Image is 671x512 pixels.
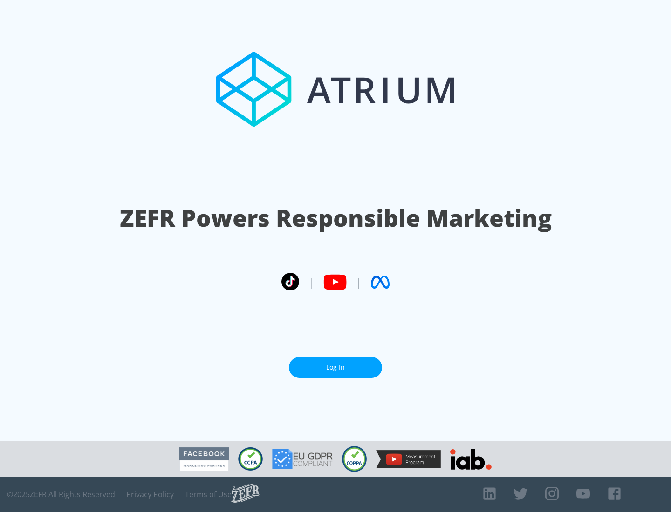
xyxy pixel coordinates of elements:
a: Log In [289,357,382,378]
a: Privacy Policy [126,490,174,499]
a: Terms of Use [185,490,232,499]
span: | [356,275,362,289]
img: Facebook Marketing Partner [179,447,229,471]
img: YouTube Measurement Program [376,450,441,468]
img: COPPA Compliant [342,446,367,472]
img: CCPA Compliant [238,447,263,471]
span: | [308,275,314,289]
h1: ZEFR Powers Responsible Marketing [120,202,552,234]
img: GDPR Compliant [272,449,333,469]
span: © 2025 ZEFR All Rights Reserved [7,490,115,499]
img: IAB [450,449,492,470]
